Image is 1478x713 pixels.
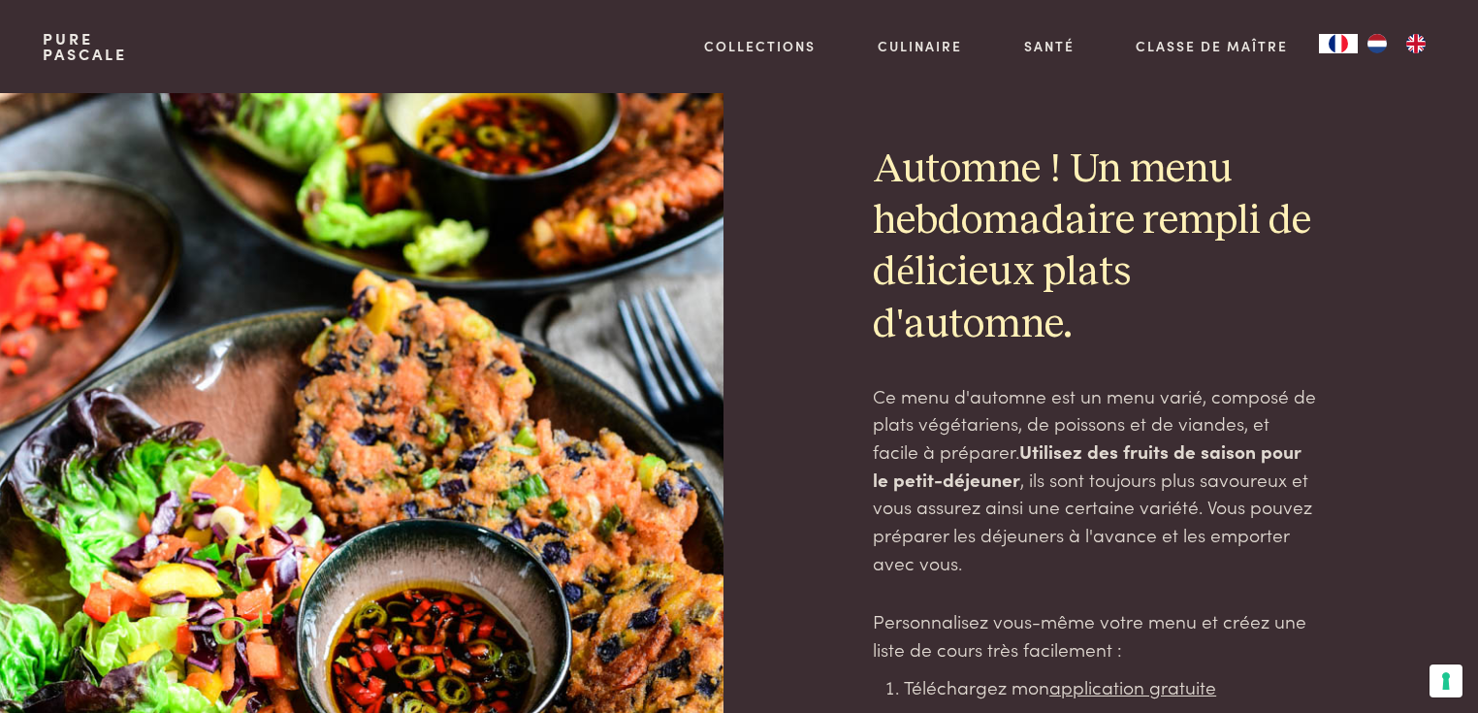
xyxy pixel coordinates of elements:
p: Personnalisez vous-même votre menu et créez une liste de cours très facilement : [873,607,1317,663]
a: EN [1397,34,1435,53]
a: Classe de maître [1136,36,1288,56]
a: FR [1319,34,1358,53]
a: PurePascale [43,31,127,62]
a: Culinaire [878,36,962,56]
h2: Automne ! Un menu hebdomadaire rempli de délicieux plats d'automne. [873,145,1317,351]
ul: Language list [1358,34,1435,53]
a: application gratuite [1049,673,1216,699]
a: NL [1358,34,1397,53]
a: Santé [1024,36,1075,56]
p: Ce menu d'automne est un menu varié, composé de plats végétariens, de poissons et de viandes, et ... [873,382,1317,577]
aside: Language selected: Français [1319,34,1435,53]
strong: Utilisez des fruits de saison pour le petit-déjeuner [873,438,1301,492]
a: Collections [704,36,816,56]
li: Téléchargez mon [904,673,1317,701]
div: Language [1319,34,1358,53]
button: Vos préférences en matière de consentement pour les technologies de suivi [1430,664,1462,697]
